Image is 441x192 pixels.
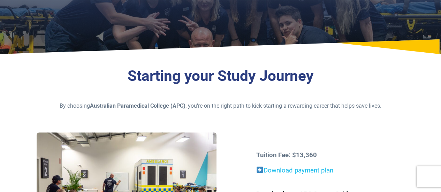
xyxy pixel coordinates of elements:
[37,67,404,85] h3: Starting your Study Journey
[90,102,185,109] strong: Australian Paramedical College (APC)
[256,151,317,159] strong: Tuition Fee: $13,360
[37,102,404,110] p: By choosing , you’re on the right path to kick-starting a rewarding career that helps save lives.
[264,167,333,174] a: Download payment plan
[257,167,263,173] img: ➡️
